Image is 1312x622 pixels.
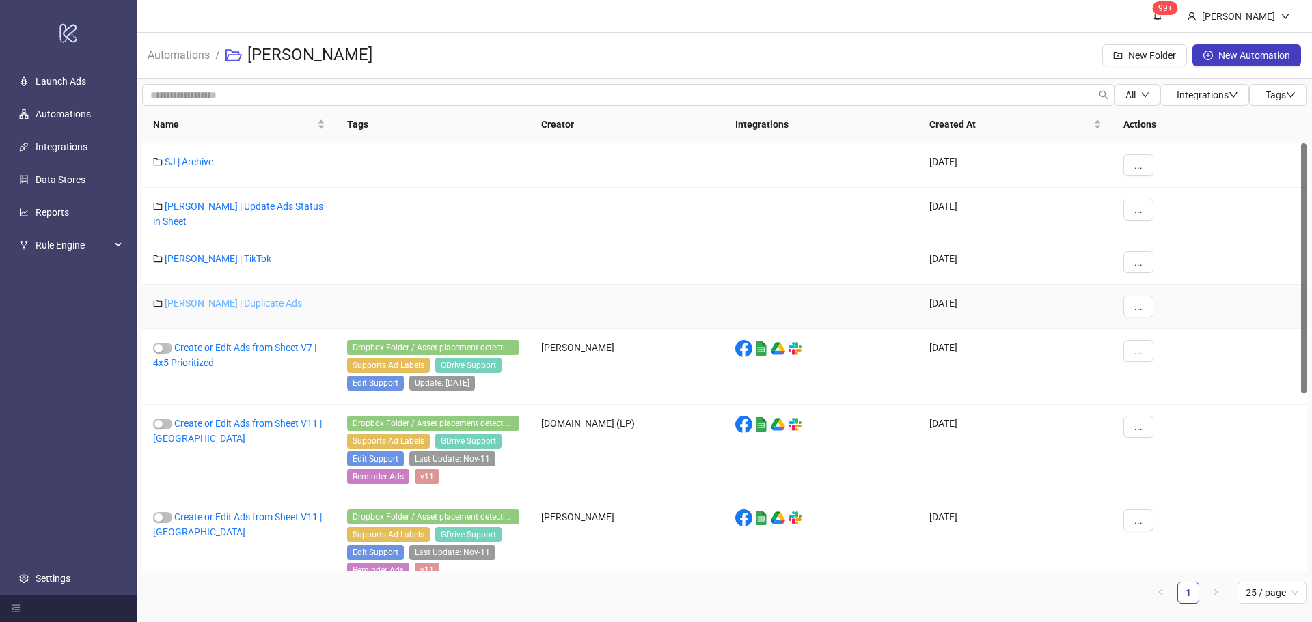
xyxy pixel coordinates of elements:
span: Dropbox Folder / Asset placement detection [347,340,519,355]
button: New Automation [1192,44,1301,66]
span: down [1141,91,1149,99]
a: Automations [145,46,213,61]
span: ... [1134,160,1143,171]
span: New Automation [1218,50,1290,61]
li: 1 [1177,582,1199,604]
span: down [1229,90,1238,100]
div: [DATE] [918,405,1112,498]
a: SJ | Archive [165,156,213,167]
div: [DATE] [918,143,1112,188]
span: folder-add [1113,51,1123,60]
span: Last Update: Nov-11 [409,545,495,560]
span: 25 / page [1246,582,1298,603]
button: ... [1123,154,1153,176]
span: Update: 21-10-2024 [409,376,475,391]
span: GDrive Support [435,527,502,542]
button: Tagsdown [1249,84,1307,106]
span: user [1187,12,1197,21]
span: Edit Support [347,451,404,466]
span: fork [19,240,29,250]
div: [DATE] [918,329,1112,405]
span: menu-fold [11,604,20,613]
span: folder-open [225,47,242,63]
span: plus-circle [1203,51,1213,60]
li: / [215,33,220,77]
div: [PERSON_NAME] [1197,9,1281,24]
span: down [1286,90,1296,100]
button: ... [1123,340,1153,362]
span: ... [1134,257,1143,268]
span: left [1157,588,1165,596]
button: ... [1123,199,1153,221]
span: ... [1134,515,1143,526]
span: right [1212,588,1220,596]
th: Actions [1112,106,1307,143]
a: Reports [36,207,69,218]
a: [PERSON_NAME] | Update Ads Status in Sheet [153,201,323,227]
div: [DATE] [918,285,1112,329]
span: Integrations [1177,89,1238,100]
span: search [1099,90,1108,100]
a: Create or Edit Ads from Sheet V11 | [GEOGRAPHIC_DATA] [153,511,322,537]
a: Launch Ads [36,76,86,87]
span: ... [1134,345,1143,356]
span: All [1125,89,1136,100]
span: Tags [1266,89,1296,100]
h3: [PERSON_NAME] [247,44,372,66]
a: 1 [1178,582,1199,603]
span: Name [153,117,314,132]
span: Last Update: Nov-11 [409,451,495,466]
button: ... [1123,251,1153,273]
div: [DATE] [918,240,1112,285]
th: Integrations [724,106,918,143]
button: New Folder [1102,44,1187,66]
button: ... [1123,296,1153,317]
li: Previous Page [1150,582,1172,604]
span: v11 [415,469,439,484]
div: [PERSON_NAME] [530,329,724,405]
a: Create or Edit Ads from Sheet V11 | [GEOGRAPHIC_DATA] [153,418,322,444]
button: Integrationsdown [1160,84,1249,106]
button: left [1150,582,1172,604]
span: GDrive Support [435,358,502,373]
span: Dropbox Folder / Asset placement detection [347,509,519,524]
span: Rule Engine [36,231,111,259]
a: [PERSON_NAME] | Duplicate Ads [165,298,302,309]
span: New Folder [1128,50,1176,61]
a: Data Stores [36,174,85,185]
button: ... [1123,509,1153,531]
span: Reminder Ads [347,469,409,484]
span: folder [153,157,163,167]
span: Edit Support [347,545,404,560]
span: Supports Ad Labels [347,527,430,542]
th: Creator [530,106,724,143]
span: v11 [415,563,439,578]
span: Edit Support [347,376,404,391]
th: Tags [336,106,530,143]
span: GDrive Support [435,434,502,449]
a: Settings [36,573,70,584]
th: Created At [918,106,1112,143]
span: Created At [929,117,1091,132]
li: Next Page [1205,582,1227,604]
span: Dropbox Folder / Asset placement detection [347,416,519,431]
span: folder [153,298,163,308]
div: [DATE] [918,498,1112,592]
span: ... [1134,301,1143,312]
div: [DATE] [918,188,1112,240]
button: Alldown [1115,84,1160,106]
a: [PERSON_NAME] | TikTok [165,253,271,264]
span: down [1281,12,1290,21]
span: bell [1153,11,1162,20]
span: ... [1134,421,1143,432]
span: folder [153,254,163,264]
a: Create or Edit Ads from Sheet V7 | 4x5 Prioritized [153,342,316,368]
span: Supports Ad Labels [347,434,430,449]
div: Page Size [1238,582,1307,604]
div: [DOMAIN_NAME] (LP) [530,405,724,498]
a: Automations [36,109,91,119]
span: Supports Ad Labels [347,358,430,373]
a: Integrations [36,141,87,152]
span: Reminder Ads [347,563,409,578]
span: folder [153,201,163,211]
